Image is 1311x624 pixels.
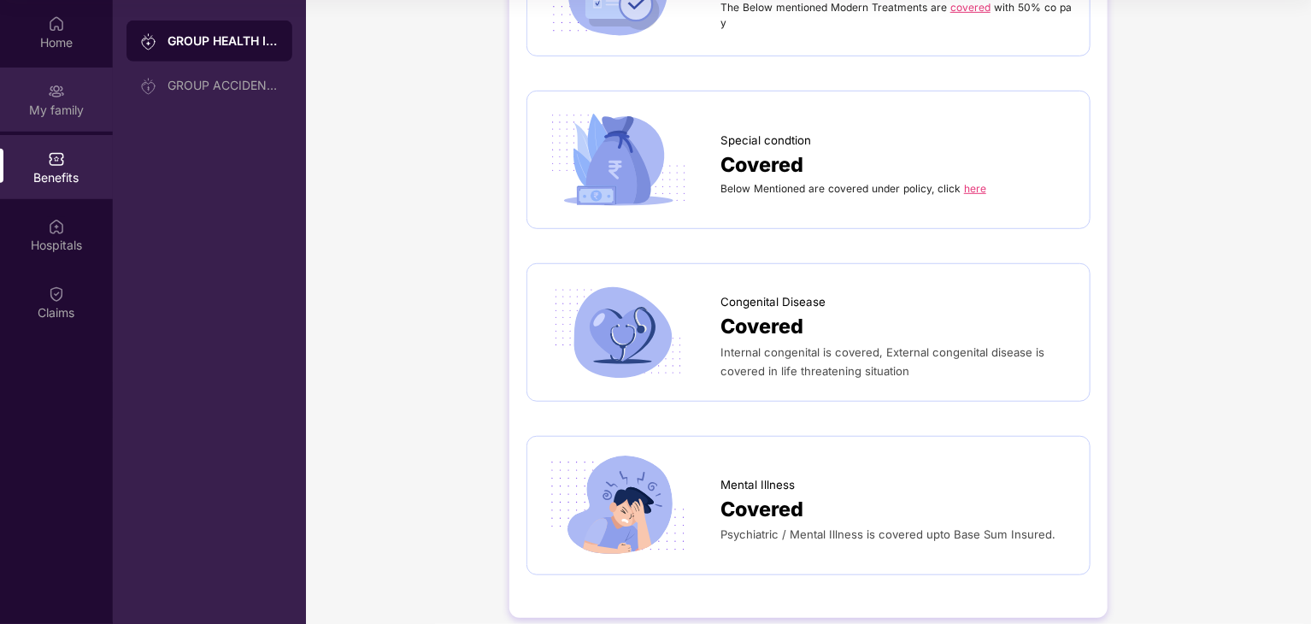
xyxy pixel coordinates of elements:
[950,1,991,14] a: covered
[48,83,65,100] img: svg+xml;base64,PHN2ZyB3aWR0aD0iMjAiIGhlaWdodD0iMjAiIHZpZXdCb3g9IjAgMCAyMCAyMCIgZmlsbD0ibm9uZSIgeG...
[938,182,961,195] span: click
[720,1,739,14] span: The
[754,182,805,195] span: Mentioned
[808,182,825,195] span: are
[48,15,65,32] img: svg+xml;base64,PHN2ZyBpZD0iSG9tZSIgeG1sbnM9Imh0dHA6Ly93d3cudzMub3JnLzIwMDAvc3ZnIiB3aWR0aD0iMjAiIG...
[720,182,750,195] span: Below
[168,32,279,50] div: GROUP HEALTH INSURANCE
[1044,1,1056,14] span: co
[828,182,868,195] span: covered
[720,476,795,494] span: Mental Illness
[720,150,803,181] span: Covered
[872,182,900,195] span: under
[48,218,65,235] img: svg+xml;base64,PHN2ZyBpZD0iSG9zcGl0YWxzIiB4bWxucz0iaHR0cDovL3d3dy53My5vcmcvMjAwMC9zdmciIHdpZHRoPS...
[964,182,986,195] a: here
[1018,1,1041,14] span: 50%
[48,286,65,303] img: svg+xml;base64,PHN2ZyBpZD0iQ2xhaW0iIHhtbG5zPSJodHRwOi8vd3d3LnczLm9yZy8yMDAwL3N2ZyIgd2lkdGg9IjIwIi...
[776,1,827,14] span: mentioned
[720,293,826,311] span: Congenital Disease
[743,1,773,14] span: Below
[140,78,157,95] img: svg+xml;base64,PHN2ZyB3aWR0aD0iMjAiIGhlaWdodD0iMjAiIHZpZXdCb3g9IjAgMCAyMCAyMCIgZmlsbD0ibm9uZSIgeG...
[544,109,692,211] img: icon
[720,311,803,343] span: Covered
[931,1,947,14] span: are
[903,182,934,195] span: policy,
[168,79,279,92] div: GROUP ACCIDENTAL INSURANCE
[720,132,811,150] span: Special condtion
[140,33,157,50] img: svg+xml;base64,PHN2ZyB3aWR0aD0iMjAiIGhlaWdodD0iMjAiIHZpZXdCb3g9IjAgMCAyMCAyMCIgZmlsbD0ibm9uZSIgeG...
[831,1,868,14] span: Modern
[544,281,692,384] img: icon
[720,527,1055,541] span: Psychiatric / Mental Illness is covered upto Base Sum Insured.
[544,454,692,556] img: icon
[872,1,927,14] span: Treatments
[720,494,803,526] span: Covered
[48,150,65,168] img: svg+xml;base64,PHN2ZyBpZD0iQmVuZWZpdHMiIHhtbG5zPSJodHRwOi8vd3d3LnczLm9yZy8yMDAwL3N2ZyIgd2lkdGg9Ij...
[720,345,1044,378] span: Internal congenital is covered, External congenital disease is covered in life threatening situation
[994,1,1014,14] span: with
